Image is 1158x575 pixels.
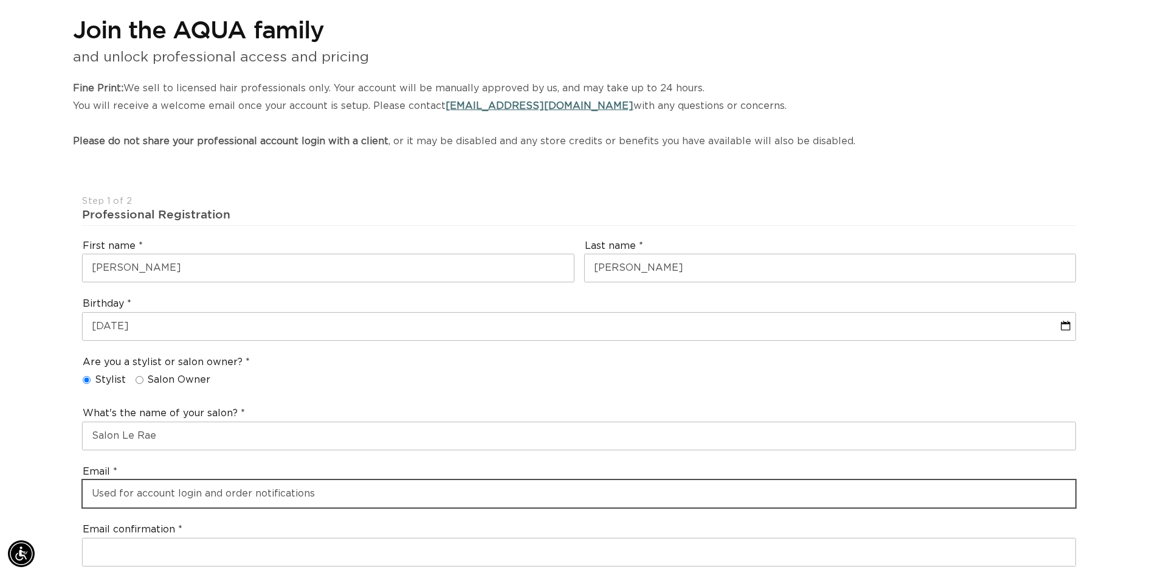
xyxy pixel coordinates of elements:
[996,444,1158,575] iframe: Chat Widget
[73,83,123,93] strong: Fine Print:
[82,196,1076,207] div: Step 1 of 2
[147,374,210,386] span: Salon Owner
[83,480,1075,507] input: Used for account login and order notifications
[73,45,1085,70] p: and unlock professional access and pricing
[446,101,633,111] a: [EMAIL_ADDRESS][DOMAIN_NAME]
[73,80,1085,150] p: We sell to licensed hair professionals only. Your account will be manually approved by us, and ma...
[95,374,126,386] span: Stylist
[73,136,388,146] strong: Please do not share your professional account login with a client
[73,13,1085,45] h1: Join the AQUA family
[83,240,143,253] label: First name
[82,207,1076,222] div: Professional Registration
[83,523,182,536] label: Email confirmation
[585,240,643,253] label: Last name
[83,407,245,420] label: What's the name of your salon?
[83,465,117,478] label: Email
[8,540,35,567] div: Accessibility Menu
[83,313,1075,340] input: MM-DD-YYYY
[83,298,131,310] label: Birthday
[83,356,250,369] legend: Are you a stylist or salon owner?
